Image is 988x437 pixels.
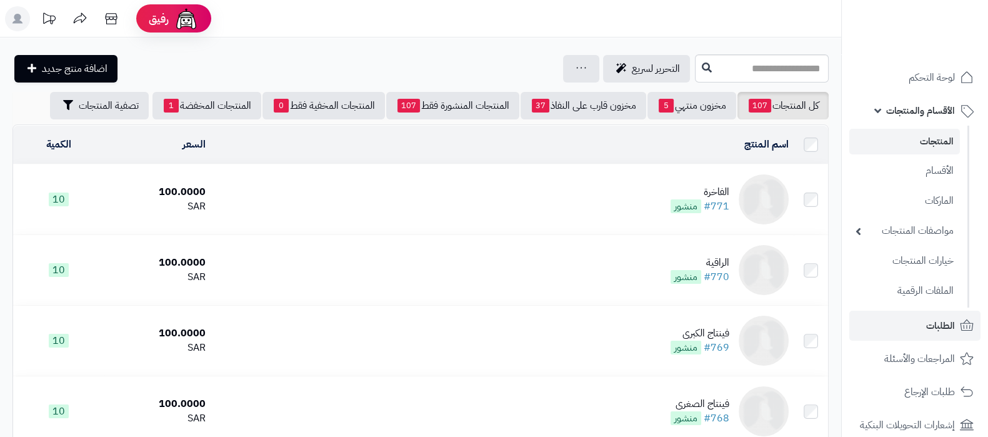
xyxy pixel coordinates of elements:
[109,256,206,270] div: 100.0000
[849,377,981,407] a: طلبات الإرجاع
[884,350,955,368] span: المراجعات والأسئلة
[33,6,64,34] a: تحديثات المنصة
[149,11,169,26] span: رفيق
[904,383,955,401] span: طلبات الإرجاع
[164,99,179,113] span: 1
[671,256,729,270] div: الراقية
[109,185,206,199] div: 100.0000
[42,61,107,76] span: اضافة منتج جديد
[849,188,960,214] a: الماركات
[109,326,206,341] div: 100.0000
[532,99,549,113] span: 37
[849,158,960,184] a: الأقسام
[849,63,981,93] a: لوحة التحكم
[397,99,420,113] span: 107
[152,92,261,119] a: المنتجات المخفضة1
[849,218,960,244] a: مواصفات المنتجات
[109,397,206,411] div: 100.0000
[704,340,729,355] a: #769
[671,199,701,213] span: منشور
[744,137,789,152] a: اسم المنتج
[671,397,729,411] div: فينتاج الصغرى
[849,248,960,274] a: خيارات المنتجات
[46,137,71,152] a: الكمية
[739,316,789,366] img: فينتاج الكبرى
[109,199,206,214] div: SAR
[182,137,206,152] a: السعر
[659,99,674,113] span: 5
[860,416,955,434] span: إشعارات التحويلات البنكية
[671,411,701,425] span: منشور
[49,193,69,206] span: 10
[849,344,981,374] a: المراجعات والأسئلة
[886,102,955,119] span: الأقسام والمنتجات
[109,270,206,284] div: SAR
[849,311,981,341] a: الطلبات
[739,386,789,436] img: فينتاج الصغرى
[521,92,646,119] a: مخزون قارب على النفاذ37
[671,326,729,341] div: فينتاج الكبرى
[109,411,206,426] div: SAR
[737,92,829,119] a: كل المنتجات107
[849,278,960,304] a: الملفات الرقمية
[14,55,117,83] a: اضافة منتج جديد
[79,98,139,113] span: تصفية المنتجات
[603,55,690,83] a: التحرير لسريع
[49,334,69,348] span: 10
[909,69,955,86] span: لوحة التحكم
[109,341,206,355] div: SAR
[749,99,771,113] span: 107
[274,99,289,113] span: 0
[849,129,960,154] a: المنتجات
[49,404,69,418] span: 10
[262,92,385,119] a: المنتجات المخفية فقط0
[704,411,729,426] a: #768
[926,317,955,334] span: الطلبات
[671,270,701,284] span: منشور
[632,61,680,76] span: التحرير لسريع
[739,174,789,224] img: الفاخرة
[704,199,729,214] a: #771
[386,92,519,119] a: المنتجات المنشورة فقط107
[174,6,199,31] img: ai-face.png
[739,245,789,295] img: الراقية
[49,263,69,277] span: 10
[50,92,149,119] button: تصفية المنتجات
[704,269,729,284] a: #770
[647,92,736,119] a: مخزون منتهي5
[671,185,729,199] div: الفاخرة
[671,341,701,354] span: منشور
